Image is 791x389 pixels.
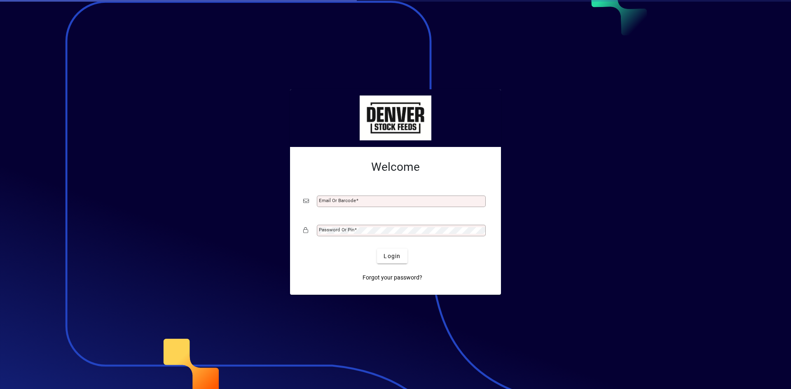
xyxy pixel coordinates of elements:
[363,273,422,282] span: Forgot your password?
[319,227,354,233] mat-label: Password or Pin
[384,252,400,261] span: Login
[377,249,407,263] button: Login
[303,160,488,174] h2: Welcome
[359,270,426,285] a: Forgot your password?
[319,198,356,203] mat-label: Email or Barcode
